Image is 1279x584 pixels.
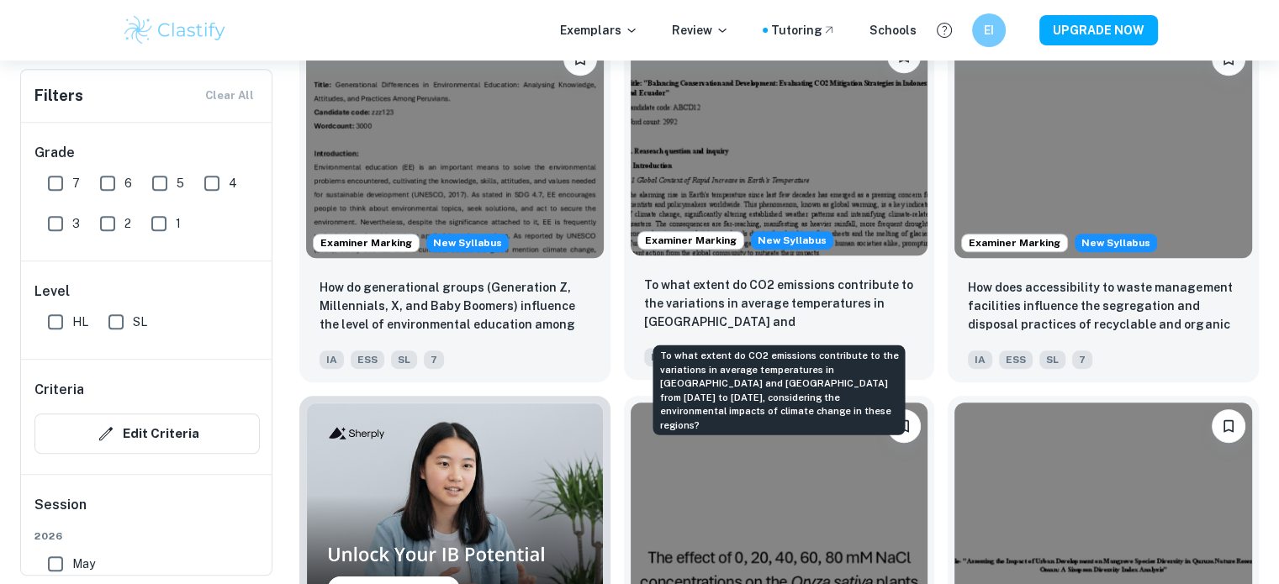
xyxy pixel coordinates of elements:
[306,35,604,258] img: ESS IA example thumbnail: How do generational groups (Generation Z
[631,33,928,255] img: ESS IA example thumbnail: To what extent do CO2 emissions contribu
[624,29,935,382] a: Examiner MarkingStarting from the May 2026 session, the ESS IA requirements have changed. We crea...
[1212,409,1245,443] button: Bookmark
[948,29,1259,382] a: Examiner MarkingStarting from the May 2026 session, the ESS IA requirements have changed. We crea...
[133,313,147,331] span: SL
[930,16,959,45] button: Help and Feedback
[999,350,1033,369] span: ESS
[979,21,998,39] h6: EI
[426,234,509,252] div: Starting from the May 2026 session, the ESS IA requirements have changed. We created this exempla...
[229,174,237,192] span: 4
[124,214,131,233] span: 2
[672,21,729,39] p: Review
[351,350,384,369] span: ESS
[299,29,610,382] a: Examiner MarkingStarting from the May 2026 session, the ESS IA requirements have changed. We crea...
[34,495,260,529] h6: Session
[34,380,84,400] h6: Criteria
[72,555,95,573] span: May
[124,174,132,192] span: 6
[1039,350,1065,369] span: SL
[968,350,992,369] span: IA
[34,84,83,108] h6: Filters
[391,350,417,369] span: SL
[954,35,1252,258] img: ESS IA example thumbnail: How does accessibility to waste manageme
[72,214,80,233] span: 3
[638,233,743,248] span: Examiner Marking
[751,231,833,250] div: Starting from the May 2026 session, the ESS IA requirements have changed. We created this exempla...
[34,143,260,163] h6: Grade
[72,174,80,192] span: 7
[1072,350,1092,369] span: 7
[34,413,260,454] button: Edit Criteria
[962,235,1067,250] span: Examiner Marking
[968,278,1239,335] p: How does accessibility to waste management facilities influence the segregation and disposal prac...
[34,281,260,302] h6: Level
[771,21,836,39] a: Tutoring
[644,276,915,333] p: To what extent do CO2 emissions contribute to the variations in average temperatures in Indonesia...
[424,350,444,369] span: 7
[314,235,419,250] span: Examiner Marking
[653,345,905,435] div: To what extent do CO2 emissions contribute to the variations in average temperatures in [GEOGRAPH...
[1075,234,1157,252] span: New Syllabus
[751,231,833,250] span: New Syllabus
[320,350,344,369] span: IA
[122,13,229,47] img: Clastify logo
[34,529,260,544] span: 2026
[560,21,638,39] p: Exemplars
[1039,15,1158,45] button: UPGRADE NOW
[869,21,917,39] a: Schools
[972,13,1006,47] button: EI
[1075,234,1157,252] div: Starting from the May 2026 session, the ESS IA requirements have changed. We created this exempla...
[177,174,184,192] span: 5
[320,278,590,335] p: How do generational groups (Generation Z, Millennials, X, and Baby Boomers) influence the level o...
[644,348,669,366] span: IA
[426,234,509,252] span: New Syllabus
[72,313,88,331] span: HL
[176,214,181,233] span: 1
